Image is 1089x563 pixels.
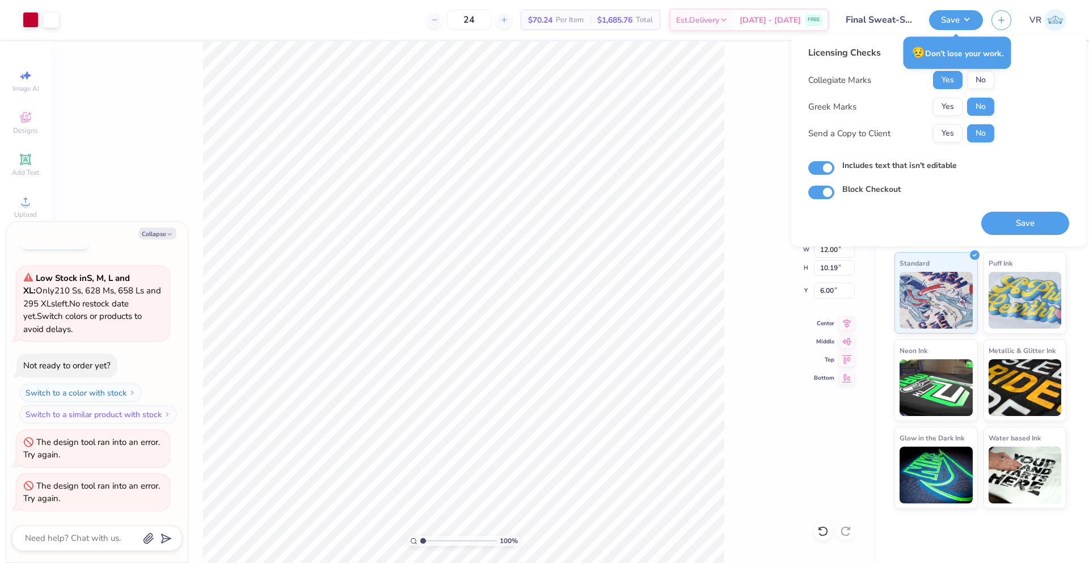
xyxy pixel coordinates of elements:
span: $1,685.76 [597,14,632,26]
button: Switch to a similar product with stock [19,405,177,423]
span: Total [636,14,653,26]
strong: Low Stock in S, M, L and XL : [23,272,130,297]
div: The design tool ran into an error. Try again. [23,436,160,461]
img: Puff Ink [989,272,1062,329]
span: Puff Ink [989,257,1012,269]
div: The design tool ran into an error. Try again. [23,480,160,505]
button: Switch to a color with stock [19,384,142,402]
div: Send a Copy to Client [808,127,890,140]
button: No [967,124,994,142]
div: Don’t lose your work. [904,37,1011,69]
span: Water based Ink [989,432,1041,444]
img: Switch to a similar product with stock [164,411,171,418]
button: Request a change [19,234,91,250]
input: Untitled Design [837,9,921,31]
span: Middle [814,338,834,346]
button: Save [981,212,1069,235]
span: [DATE] - [DATE] [740,14,801,26]
img: Glow in the Dark Ink [900,447,973,503]
img: Metallic & Glitter Ink [989,359,1062,416]
span: Neon Ink [900,344,927,356]
img: Vincent Roxas [1044,9,1066,31]
span: Glow in the Dark Ink [900,432,964,444]
div: Greek Marks [808,100,856,114]
span: Add Text [12,168,39,177]
img: Neon Ink [900,359,973,416]
img: Switch to a color with stock [129,389,136,396]
span: Only 210 Ss, 628 Ms, 658 Ls and 295 XLs left. Switch colors or products to avoid delays. [23,272,161,335]
span: Designs [13,126,38,135]
span: No restock date yet. [23,298,129,322]
div: Not ready to order yet? [23,360,111,371]
span: Standard [900,257,930,269]
span: Est. Delivery [676,14,719,26]
span: 100 % [500,536,518,546]
span: Top [814,356,834,364]
input: – – [447,10,491,30]
button: Yes [933,124,963,142]
span: Bottom [814,374,834,382]
label: Block Checkout [842,183,901,195]
button: Collapse [138,228,176,240]
span: FREE [808,16,820,24]
button: No [967,98,994,116]
span: Image AI [12,84,39,93]
div: Licensing Checks [808,46,994,60]
img: Water based Ink [989,447,1062,503]
label: Includes text that isn't editable [842,159,957,171]
img: Standard [900,272,973,329]
button: Yes [933,98,963,116]
span: Metallic & Glitter Ink [989,344,1056,356]
span: Per Item [556,14,584,26]
button: Yes [933,71,963,89]
span: VR [1029,14,1041,27]
span: Center [814,320,834,327]
div: Collegiate Marks [808,74,871,87]
button: Save [929,10,983,30]
span: $70.24 [528,14,552,26]
a: VR [1029,9,1066,31]
button: No [967,71,994,89]
span: 😥 [911,45,925,60]
span: Upload [14,210,37,219]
